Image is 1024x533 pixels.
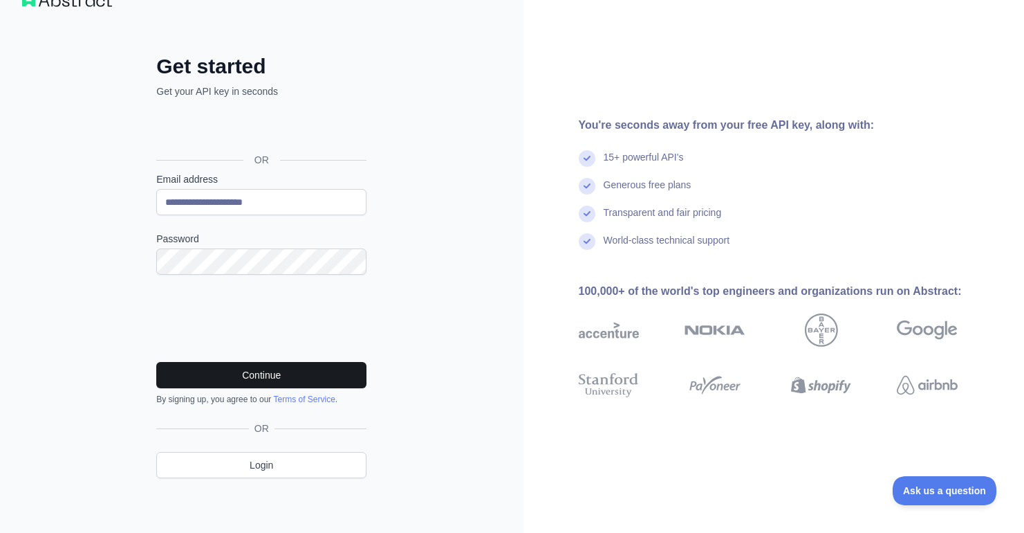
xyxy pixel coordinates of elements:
[579,178,595,195] img: check mark
[249,422,274,435] span: OR
[579,117,1003,134] div: You're seconds away from your free API key, along with:
[579,150,595,167] img: check mark
[897,370,958,401] img: airbnb
[604,150,684,178] div: 15+ powerful API's
[685,370,745,401] img: payoneer
[579,370,640,401] img: stanford university
[805,314,838,347] img: bayer
[579,206,595,222] img: check mark
[893,476,996,505] iframe: Toggle Customer Support
[791,370,852,401] img: shopify
[156,84,366,98] p: Get your API key in seconds
[156,54,366,79] h2: Get started
[156,232,366,246] label: Password
[604,178,691,206] div: Generous free plans
[156,452,366,478] a: Login
[273,395,335,404] a: Terms of Service
[149,114,371,144] iframe: Tlačítko Přihlášení přes Google
[156,291,366,345] iframe: reCAPTCHA
[156,362,366,388] button: Continue
[156,114,364,144] div: Přihlášení přes Google. Otevře se na nové kartě
[604,233,730,261] div: World-class technical support
[579,283,1003,300] div: 100,000+ of the world's top engineers and organizations run on Abstract:
[604,206,722,233] div: Transparent and fair pricing
[579,233,595,250] img: check mark
[156,172,366,186] label: Email address
[579,314,640,347] img: accenture
[156,394,366,405] div: By signing up, you agree to our .
[685,314,745,347] img: nokia
[897,314,958,347] img: google
[243,153,280,167] span: OR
